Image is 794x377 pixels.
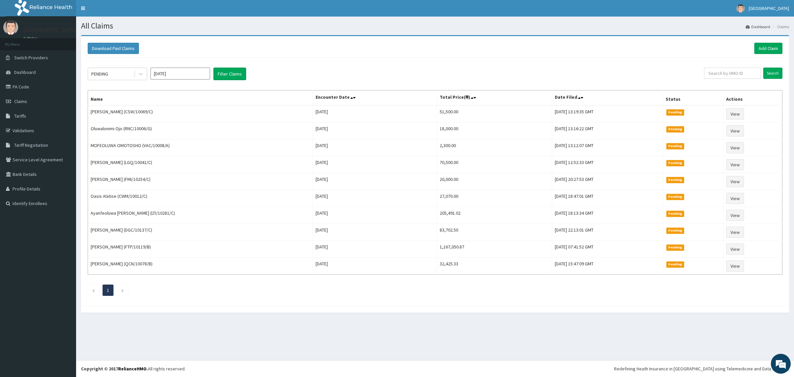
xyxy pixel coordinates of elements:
[666,244,684,250] span: Pending
[666,143,684,149] span: Pending
[726,243,744,255] a: View
[213,68,246,80] button: Filter Claims
[313,258,437,275] td: [DATE]
[754,43,782,54] a: Add Claim
[666,177,684,183] span: Pending
[437,105,552,123] td: 51,500.00
[746,24,770,29] a: Dashboard
[704,68,761,79] input: Search by HMO ID
[726,210,744,221] a: View
[771,24,789,29] li: Claims
[88,139,313,156] td: MOFEOLUWA OMOTOSHO (VAC/10008/A)
[552,241,663,258] td: [DATE] 07:41:52 GMT
[552,258,663,275] td: [DATE] 15:47:09 GMT
[552,207,663,224] td: [DATE] 18:13:34 GMT
[88,258,313,275] td: [PERSON_NAME] (QCN/10078/B)
[313,105,437,123] td: [DATE]
[88,224,313,241] td: [PERSON_NAME] (DGC/10137/C)
[666,126,684,132] span: Pending
[726,193,744,204] a: View
[76,360,794,377] footer: All rights reserved.
[88,241,313,258] td: [PERSON_NAME] (FTP/10119/B)
[14,113,26,119] span: Tariffs
[437,224,552,241] td: 83,702.50
[313,156,437,173] td: [DATE]
[88,173,313,190] td: [PERSON_NAME] (FMI/10254/C)
[552,156,663,173] td: [DATE] 12:52:33 GMT
[749,5,789,11] span: [GEOGRAPHIC_DATA]
[313,173,437,190] td: [DATE]
[552,105,663,123] td: [DATE] 13:19:35 GMT
[313,90,437,106] th: Encounter Date
[726,108,744,120] a: View
[552,139,663,156] td: [DATE] 13:12:07 GMT
[91,71,108,77] div: PENDING
[313,123,437,139] td: [DATE]
[151,68,210,80] input: Select Month and Year
[726,176,744,187] a: View
[313,224,437,241] td: [DATE]
[726,260,744,272] a: View
[666,261,684,267] span: Pending
[726,142,744,153] a: View
[118,366,147,372] a: RelianceHMO
[552,90,663,106] th: Date Filed
[121,287,124,293] a: Next page
[666,109,684,115] span: Pending
[3,20,18,35] img: User Image
[666,160,684,166] span: Pending
[736,4,745,13] img: User Image
[313,241,437,258] td: [DATE]
[552,123,663,139] td: [DATE] 13:16:22 GMT
[14,55,48,61] span: Switch Providers
[663,90,724,106] th: Status
[552,190,663,207] td: [DATE] 18:47:01 GMT
[437,207,552,224] td: 205,491.02
[666,228,684,234] span: Pending
[23,36,39,41] a: Online
[88,123,313,139] td: Oluwalonimi Ojo (RNC/10006/G)
[552,173,663,190] td: [DATE] 20:27:53 GMT
[437,90,552,106] th: Total Price(₦)
[92,287,95,293] a: Previous page
[107,287,109,293] a: Page 1 is your current page
[552,224,663,241] td: [DATE] 22:13:01 GMT
[88,43,139,54] button: Download Paid Claims
[313,139,437,156] td: [DATE]
[437,156,552,173] td: 70,500.00
[88,105,313,123] td: [PERSON_NAME] (CSW/10069/C)
[14,98,27,104] span: Claims
[437,123,552,139] td: 18,000.00
[88,207,313,224] td: Ayanfeoluwa [PERSON_NAME] (LTI/10281/C)
[88,190,313,207] td: Oasis Alatise (CWM/10012/C)
[88,90,313,106] th: Name
[14,142,48,148] span: Tariff Negotiation
[726,125,744,136] a: View
[437,190,552,207] td: 27,070.00
[23,27,78,33] p: [GEOGRAPHIC_DATA]
[614,365,789,372] div: Redefining Heath Insurance in [GEOGRAPHIC_DATA] using Telemedicine and Data Science!
[724,90,782,106] th: Actions
[763,68,782,79] input: Search
[437,173,552,190] td: 20,000.00
[81,366,148,372] strong: Copyright © 2017 .
[666,194,684,200] span: Pending
[81,22,789,30] h1: All Claims
[14,69,36,75] span: Dashboard
[88,156,313,173] td: [PERSON_NAME] (LGQ/10041/C)
[313,190,437,207] td: [DATE]
[437,258,552,275] td: 32,425.33
[726,159,744,170] a: View
[726,227,744,238] a: View
[437,139,552,156] td: 2,300.00
[313,207,437,224] td: [DATE]
[437,241,552,258] td: 1,167,050.87
[666,211,684,217] span: Pending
